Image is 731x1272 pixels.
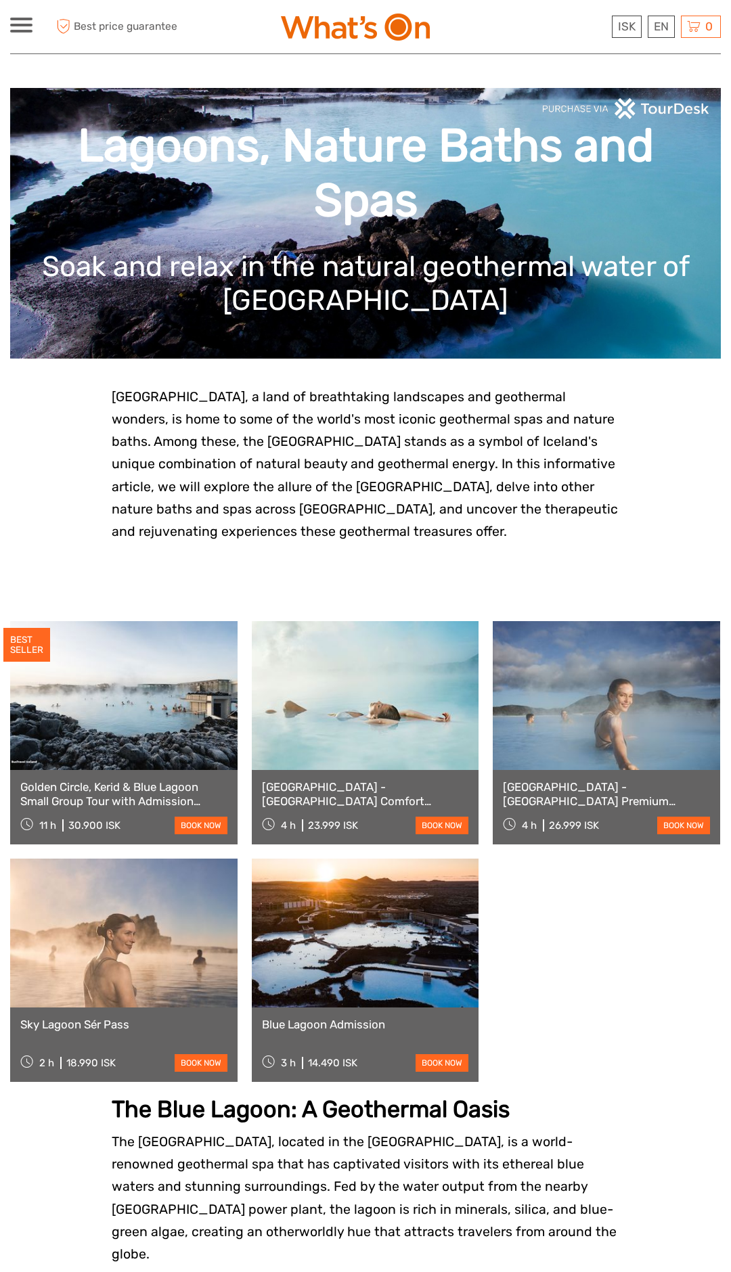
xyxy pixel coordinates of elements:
[30,118,701,228] h1: Lagoons, Nature Baths and Spas
[703,20,715,33] span: 0
[66,1057,116,1069] div: 18.990 ISK
[262,780,469,808] a: [GEOGRAPHIC_DATA] - [GEOGRAPHIC_DATA] Comfort including admission
[175,1054,227,1072] a: book now
[308,1057,357,1069] div: 14.490 ISK
[112,389,618,539] span: [GEOGRAPHIC_DATA], a land of breathtaking landscapes and geothermal wonders, is home to some of t...
[53,16,188,38] span: Best price guarantee
[503,780,710,808] a: [GEOGRAPHIC_DATA] - [GEOGRAPHIC_DATA] Premium including admission
[68,819,120,832] div: 30.900 ISK
[20,1018,227,1031] a: Sky Lagoon Sér Pass
[30,250,701,318] h1: Soak and relax in the natural geothermal water of [GEOGRAPHIC_DATA]
[3,628,50,662] div: BEST SELLER
[308,819,358,832] div: 23.999 ISK
[281,1057,296,1069] span: 3 h
[281,819,296,832] span: 4 h
[657,817,710,834] a: book now
[39,1057,54,1069] span: 2 h
[112,1095,510,1123] strong: The Blue Lagoon: A Geothermal Oasis
[281,14,430,41] img: What's On
[112,1134,617,1262] span: The [GEOGRAPHIC_DATA], located in the [GEOGRAPHIC_DATA], is a world-renowned geothermal spa that ...
[262,1018,469,1031] a: Blue Lagoon Admission
[522,819,537,832] span: 4 h
[648,16,675,38] div: EN
[618,20,636,33] span: ISK
[416,1054,468,1072] a: book now
[20,780,227,808] a: Golden Circle, Kerid & Blue Lagoon Small Group Tour with Admission Ticket
[416,817,468,834] a: book now
[175,817,227,834] a: book now
[549,819,599,832] div: 26.999 ISK
[541,98,711,119] img: PurchaseViaTourDeskwhite.png
[39,819,56,832] span: 11 h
